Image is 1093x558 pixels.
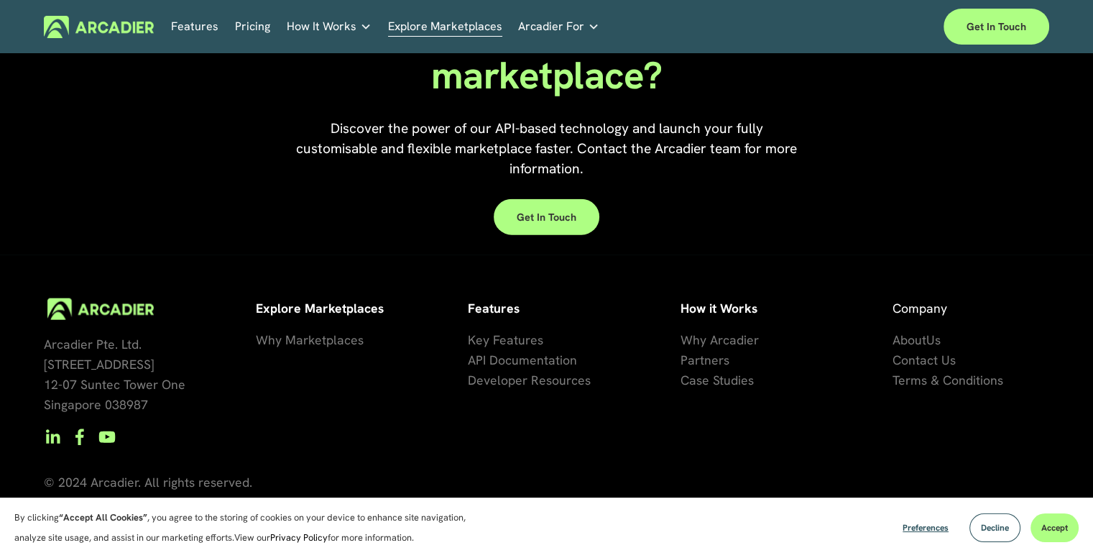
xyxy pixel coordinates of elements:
[494,199,599,235] a: Get in touch
[296,119,801,178] span: Discover the power of our API-based technology and launch your fully customisable and flexible ma...
[468,352,577,368] span: API Documentation
[235,16,270,38] a: Pricing
[681,331,759,348] span: Why Arcadier
[256,331,364,348] span: Why Marketplaces
[256,300,384,316] strong: Explore Marketplaces
[379,8,714,98] h1: your marketplace?
[893,350,956,370] a: Contact Us
[59,511,147,523] strong: “Accept All Cookies”
[468,331,543,348] span: Key Features
[893,352,956,368] span: Contact Us
[893,331,926,348] span: About
[893,330,926,350] a: About
[388,16,502,38] a: Explore Marketplaces
[696,370,754,390] a: se Studies
[44,16,154,38] img: Arcadier
[681,300,757,316] strong: How it Works
[893,370,1003,390] a: Terms & Conditions
[287,16,372,38] a: folder dropdown
[681,352,688,368] span: P
[518,16,599,38] a: folder dropdown
[893,300,947,316] span: Company
[44,474,252,490] span: © 2024 Arcadier. All rights reserved.
[926,331,941,348] span: Us
[287,17,356,37] span: How It Works
[256,330,364,350] a: Why Marketplaces
[696,372,754,388] span: se Studies
[944,9,1049,45] a: Get in touch
[468,372,591,388] span: Developer Resources
[98,429,116,446] a: YouTube
[981,522,1009,534] span: Decline
[468,370,591,390] a: Developer Resources
[44,429,61,446] a: LinkedIn
[468,330,543,350] a: Key Features
[969,513,1020,542] button: Decline
[688,352,729,368] span: artners
[14,508,481,548] p: By clicking , you agree to the storing of cookies on your device to enhance site navigation, anal...
[681,350,688,370] a: P
[44,336,185,413] span: Arcadier Pte. Ltd. [STREET_ADDRESS] 12-07 Suntec Tower One Singapore 038987
[688,350,729,370] a: artners
[71,429,88,446] a: Facebook
[270,531,328,544] a: Privacy Policy
[681,372,696,388] span: Ca
[518,17,584,37] span: Arcadier For
[468,300,520,316] strong: Features
[893,372,1003,388] span: Terms & Conditions
[1021,489,1093,558] iframe: Chat Widget
[892,513,959,542] button: Preferences
[681,370,696,390] a: Ca
[903,522,949,534] span: Preferences
[681,330,759,350] a: Why Arcadier
[171,16,218,38] a: Features
[468,350,577,370] a: API Documentation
